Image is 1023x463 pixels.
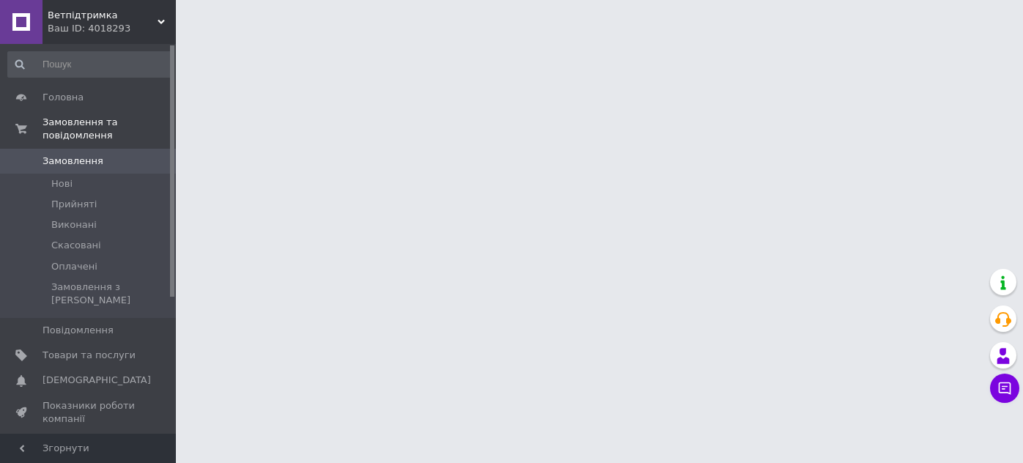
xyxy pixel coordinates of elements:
span: Виконані [51,218,97,231]
input: Пошук [7,51,173,78]
span: Прийняті [51,198,97,211]
span: Замовлення [43,155,103,168]
button: Чат з покупцем [990,374,1019,403]
span: Ветпідтримка [48,9,158,22]
span: Головна [43,91,84,104]
span: [DEMOGRAPHIC_DATA] [43,374,151,387]
span: Замовлення та повідомлення [43,116,176,142]
div: Ваш ID: 4018293 [48,22,176,35]
span: Скасовані [51,239,101,252]
span: Товари та послуги [43,349,136,362]
span: Нові [51,177,73,190]
span: Оплачені [51,260,97,273]
span: Замовлення з [PERSON_NAME] [51,281,171,307]
span: Повідомлення [43,324,114,337]
span: Показники роботи компанії [43,399,136,426]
